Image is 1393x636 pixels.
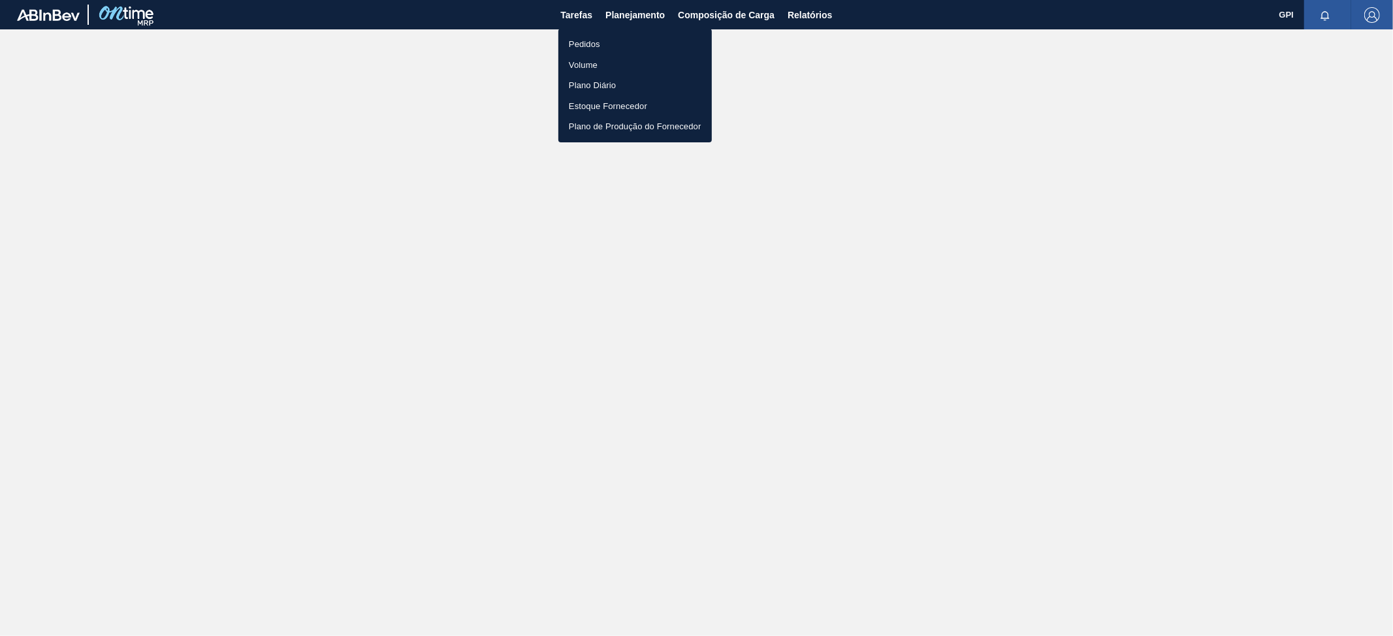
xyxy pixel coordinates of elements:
[558,34,712,55] a: Pedidos
[558,75,712,96] a: Plano Diário
[558,55,712,76] a: Volume
[558,116,712,137] a: Plano de Produção do Fornecedor
[558,96,712,117] a: Estoque Fornecedor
